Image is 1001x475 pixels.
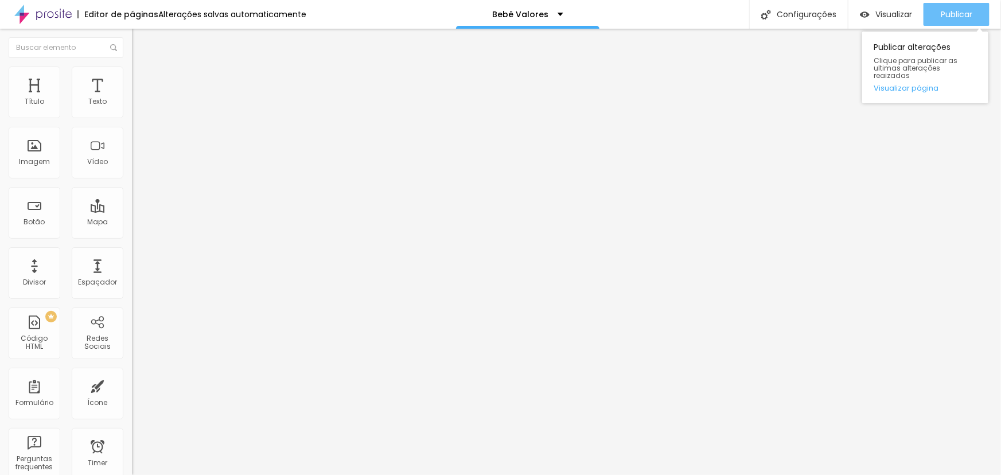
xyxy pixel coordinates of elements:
div: Vídeo [87,158,108,166]
div: Título [25,98,44,106]
div: Texto [88,98,107,106]
div: Espaçador [78,278,117,286]
span: Visualizar [875,10,912,19]
span: Clique para publicar as ultimas alterações reaizadas [874,57,977,80]
iframe: Editor [132,29,1001,475]
span: Publicar [941,10,972,19]
div: Perguntas frequentes [11,455,57,472]
button: Visualizar [848,3,924,26]
div: Redes Sociais [75,334,120,351]
button: Publicar [924,3,990,26]
div: Alterações salvas automaticamente [158,10,306,18]
div: Editor de páginas [77,10,158,18]
div: Divisor [23,278,46,286]
div: Ícone [88,399,108,407]
p: Bebê Valores [493,10,549,18]
img: view-1.svg [860,10,870,20]
div: Código HTML [11,334,57,351]
div: Formulário [15,399,53,407]
div: Timer [88,459,107,467]
a: Visualizar página [874,84,977,92]
img: Icone [110,44,117,51]
div: Botão [24,218,45,226]
div: Imagem [19,158,50,166]
div: Mapa [87,218,108,226]
input: Buscar elemento [9,37,123,58]
img: Icone [761,10,771,20]
div: Publicar alterações [862,32,988,103]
